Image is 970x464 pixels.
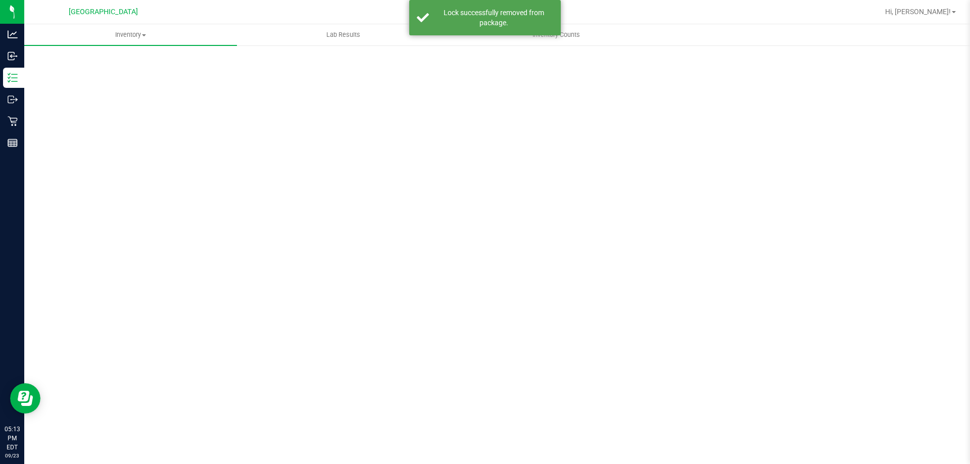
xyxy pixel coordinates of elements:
[24,24,237,45] a: Inventory
[8,73,18,83] inline-svg: Inventory
[8,138,18,148] inline-svg: Reports
[8,29,18,39] inline-svg: Analytics
[8,51,18,61] inline-svg: Inbound
[237,24,450,45] a: Lab Results
[8,94,18,105] inline-svg: Outbound
[5,425,20,452] p: 05:13 PM EDT
[10,383,40,414] iframe: Resource center
[8,116,18,126] inline-svg: Retail
[885,8,951,16] span: Hi, [PERSON_NAME]!
[5,452,20,459] p: 09/23
[434,8,553,28] div: Lock successfully removed from package.
[313,30,374,39] span: Lab Results
[69,8,138,16] span: [GEOGRAPHIC_DATA]
[24,30,237,39] span: Inventory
